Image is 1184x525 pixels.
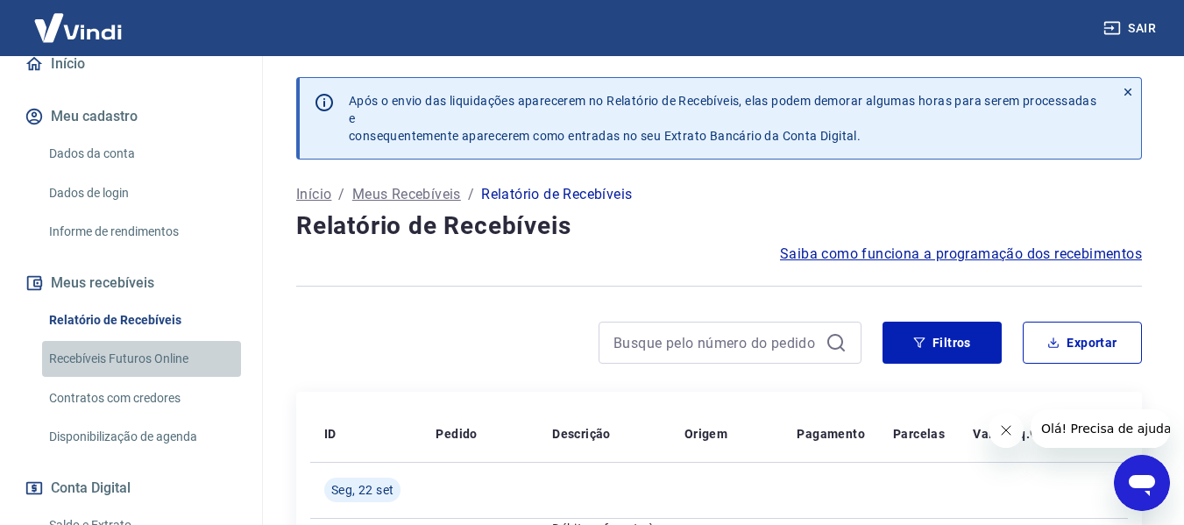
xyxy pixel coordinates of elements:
[42,214,241,250] a: Informe de rendimentos
[797,425,865,443] p: Pagamento
[21,469,241,507] button: Conta Digital
[42,175,241,211] a: Dados de login
[352,184,461,205] a: Meus Recebíveis
[989,413,1024,448] iframe: Fechar mensagem
[296,184,331,205] a: Início
[1100,12,1163,45] button: Sair
[42,419,241,455] a: Disponibilização de agenda
[613,330,819,356] input: Busque pelo número do pedido
[21,97,241,136] button: Meu cadastro
[296,209,1142,244] h4: Relatório de Recebíveis
[1023,322,1142,364] button: Exportar
[21,1,135,54] img: Vindi
[552,425,611,443] p: Descrição
[481,184,632,205] p: Relatório de Recebíveis
[349,92,1101,145] p: Após o envio das liquidações aparecerem no Relatório de Recebíveis, elas podem demorar algumas ho...
[324,425,337,443] p: ID
[21,264,241,302] button: Meus recebíveis
[684,425,727,443] p: Origem
[42,380,241,416] a: Contratos com credores
[42,302,241,338] a: Relatório de Recebíveis
[780,244,1142,265] a: Saiba como funciona a programação dos recebimentos
[1031,409,1170,448] iframe: Mensagem da empresa
[436,425,477,443] p: Pedido
[331,481,393,499] span: Seg, 22 set
[338,184,344,205] p: /
[1114,455,1170,511] iframe: Botão para abrir a janela de mensagens
[893,425,945,443] p: Parcelas
[21,45,241,83] a: Início
[11,12,147,26] span: Olá! Precisa de ajuda?
[883,322,1002,364] button: Filtros
[42,341,241,377] a: Recebíveis Futuros Online
[468,184,474,205] p: /
[42,136,241,172] a: Dados da conta
[973,425,1030,443] p: Valor Líq.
